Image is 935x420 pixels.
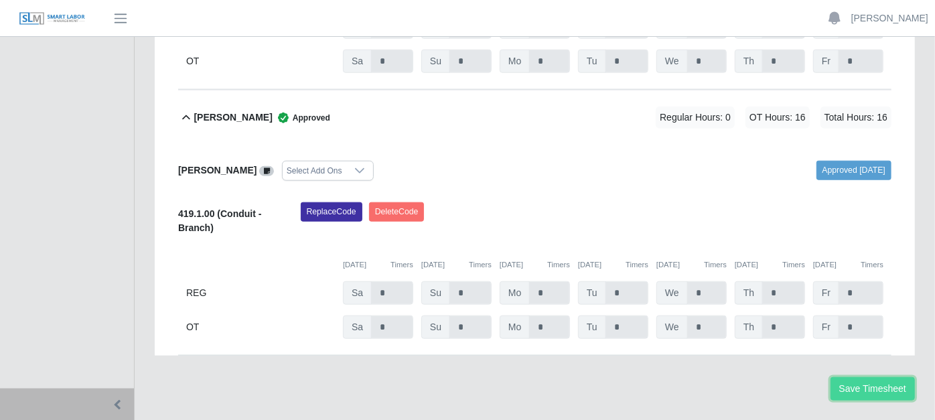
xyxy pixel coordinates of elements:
[186,50,335,73] div: OT
[178,208,261,233] b: 419.1.00 (Conduit - Branch)
[782,259,805,271] button: Timers
[301,202,362,221] button: ReplaceCode
[283,161,346,180] div: Select Add Ons
[343,259,413,271] div: [DATE]
[547,259,570,271] button: Timers
[343,281,372,305] span: Sa
[390,259,413,271] button: Timers
[500,259,570,271] div: [DATE]
[186,281,335,305] div: REG
[19,11,86,26] img: SLM Logo
[656,50,688,73] span: We
[578,259,648,271] div: [DATE]
[578,281,606,305] span: Tu
[656,107,735,129] span: Regular Hours: 0
[369,202,425,221] button: DeleteCode
[735,259,805,271] div: [DATE]
[469,259,492,271] button: Timers
[178,90,891,145] button: [PERSON_NAME] Approved Regular Hours: 0 OT Hours: 16 Total Hours: 16
[820,107,891,129] span: Total Hours: 16
[813,259,883,271] div: [DATE]
[421,259,492,271] div: [DATE]
[578,316,606,339] span: Tu
[851,11,928,25] a: [PERSON_NAME]
[735,281,763,305] span: Th
[735,316,763,339] span: Th
[421,281,450,305] span: Su
[186,316,335,339] div: OT
[813,50,839,73] span: Fr
[273,111,330,125] span: Approved
[861,259,883,271] button: Timers
[656,281,688,305] span: We
[578,50,606,73] span: Tu
[500,316,530,339] span: Mo
[656,316,688,339] span: We
[816,161,891,180] a: Approved [DATE]
[343,50,372,73] span: Sa
[745,107,810,129] span: OT Hours: 16
[735,50,763,73] span: Th
[500,50,530,73] span: Mo
[500,281,530,305] span: Mo
[626,259,648,271] button: Timers
[343,316,372,339] span: Sa
[813,316,839,339] span: Fr
[194,111,272,125] b: [PERSON_NAME]
[259,165,274,176] a: View/Edit Notes
[421,50,450,73] span: Su
[421,316,450,339] span: Su
[178,165,257,176] b: [PERSON_NAME]
[831,377,915,401] button: Save Timesheet
[656,259,727,271] div: [DATE]
[813,281,839,305] span: Fr
[704,259,727,271] button: Timers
